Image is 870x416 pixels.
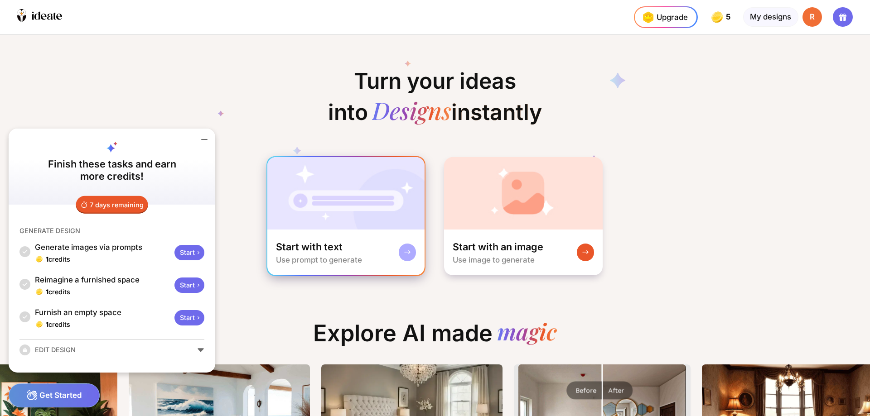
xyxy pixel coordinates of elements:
[453,255,535,264] div: Use image to generate
[726,13,732,21] span: 5
[46,320,70,329] div: credits
[174,310,204,325] div: Start
[76,196,148,213] div: 7 days remaining
[46,255,70,263] div: credits
[174,277,204,293] div: Start
[743,7,798,27] div: My designs
[174,245,204,260] div: Start
[35,242,170,253] div: Generate images via prompts
[276,240,343,253] div: Start with text
[35,307,170,318] div: Furnish an empty space
[802,7,822,27] div: R
[19,226,80,235] div: GENERATE DESIGN
[46,288,48,296] span: 1
[46,287,70,296] div: credits
[35,274,170,285] div: Reimagine a furnished space
[497,320,557,347] div: magic
[9,383,100,407] div: Get Started
[276,255,362,264] div: Use prompt to generate
[46,255,48,263] span: 1
[40,158,184,182] div: Finish these tasks and earn more credits!
[639,9,688,26] div: Upgrade
[304,320,565,355] div: Explore AI made
[267,157,425,230] img: startWithTextCardBg.jpg
[46,320,48,328] span: 1
[453,240,543,253] div: Start with an image
[444,157,603,230] img: startWithImageCardBg.jpg
[639,9,657,26] img: upgrade-nav-btn-icon.gif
